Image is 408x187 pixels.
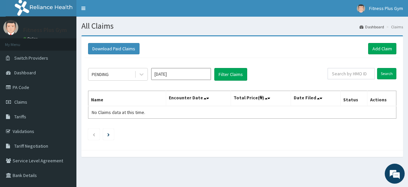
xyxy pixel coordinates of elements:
[14,143,48,149] span: Tariff Negotiation
[367,91,396,106] th: Actions
[14,99,27,105] span: Claims
[81,22,403,30] h1: All Claims
[88,91,166,106] th: Name
[341,91,367,106] th: Status
[369,5,403,11] span: Fitness Plus Gym
[3,20,18,35] img: User Image
[92,131,95,137] a: Previous page
[328,68,375,79] input: Search by HMO ID
[357,4,365,13] img: User Image
[92,71,109,78] div: PENDING
[14,55,48,61] span: Switch Providers
[14,114,26,120] span: Tariffs
[14,70,36,76] span: Dashboard
[291,91,341,106] th: Date Filed
[368,43,396,54] a: Add Claim
[23,36,39,41] a: Online
[166,91,231,106] th: Encounter Date
[214,68,247,81] button: Filter Claims
[359,24,384,30] a: Dashboard
[88,43,140,54] button: Download Paid Claims
[377,68,396,79] input: Search
[23,27,67,33] p: Fitness Plus Gym
[231,91,291,106] th: Total Price(₦)
[385,24,403,30] li: Claims
[92,109,145,115] span: No Claims data at this time.
[151,68,211,80] input: Select Month and Year
[107,131,110,137] a: Next page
